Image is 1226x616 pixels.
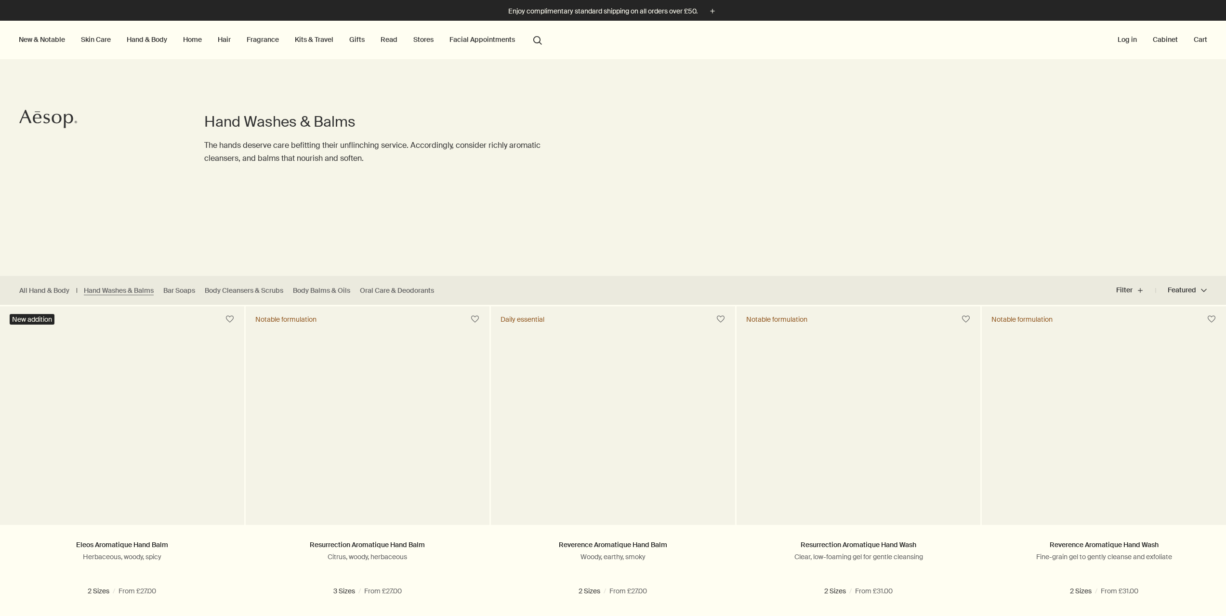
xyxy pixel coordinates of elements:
[221,311,238,328] button: Save to cabinet
[84,286,154,295] a: Hand Washes & Balms
[14,552,230,561] p: Herbaceous, woody, spicy
[402,587,429,595] span: 120 mL
[1050,540,1159,549] a: Reverence Aromatique Hand Wash
[817,603,839,615] span: £33.00
[260,552,475,561] p: Citrus, woody, herbaceous
[508,6,718,17] button: Enjoy complimentary standard shipping on all orders over £50.
[79,33,113,46] a: Skin Care
[508,6,698,16] p: Enjoy complimentary standard shipping on all orders over £50.
[245,33,281,46] a: Fragrance
[1088,603,1090,615] span: /
[1116,33,1139,46] button: Log in
[293,286,350,295] a: Body Balms & Oils
[600,603,655,615] span: £36.00 per 100 ml
[1156,279,1207,302] button: Featured
[570,603,590,615] span: £27.00
[580,587,604,595] span: 75 mL
[957,311,975,328] button: Save to cabinet
[163,286,195,295] a: Bar Soaps
[204,139,574,165] p: The hands deserve care befitting their unflinching service. Accordingly, consider richly aromatic...
[10,314,54,325] div: New addition
[1116,21,1209,59] nav: supplementary
[1116,279,1156,302] button: Filter
[17,21,546,59] nav: primary
[801,540,916,549] a: Resurrection Aromatique Hand Wash
[1192,33,1209,46] button: Cart
[79,603,99,615] span: £27.00
[1203,311,1220,328] button: Save to cabinet
[864,587,907,595] span: 500 mL refill
[448,33,517,46] a: Facial Appointments
[103,603,105,615] span: /
[996,552,1212,561] p: Fine-grain gel to gently cleanse and exfoliate
[19,286,69,295] a: All Hand & Body
[594,603,596,615] span: /
[181,33,204,46] a: Home
[312,587,336,595] span: 75 mL
[751,552,966,561] p: Clear, low-foaming gel for gentle cleansing
[746,315,807,324] div: Notable formulation
[347,33,367,46] a: Gifts
[501,315,544,324] div: Daily essential
[355,587,384,595] span: 500 mL
[849,603,900,615] span: £6.60 per 100 ml
[466,311,484,328] button: Save to cabinet
[76,540,168,549] a: Eleos Aromatique Hand Balm
[349,603,351,615] span: /
[310,540,425,549] a: Resurrection Aromatique Hand Balm
[17,107,79,133] a: Aesop
[17,33,67,46] button: New & Notable
[204,112,574,131] h1: Hand Washes & Balms
[125,33,169,46] a: Hand & Body
[559,540,667,549] a: Reverence Aromatique Hand Balm
[379,33,399,46] a: Read
[19,109,77,129] svg: Aesop
[360,286,434,295] a: Oral Care & Deodorants
[1151,33,1180,46] a: Cabinet
[816,587,845,595] span: 500 mL
[109,603,164,615] span: £36.00 per 100 ml
[216,33,233,46] a: Hair
[355,603,410,615] span: £36.00 per 100 ml
[505,552,721,561] p: Woody, earthy, smoky
[1063,603,1084,615] span: £33.00
[529,30,546,49] button: Open search
[712,311,729,328] button: Save to cabinet
[131,587,160,595] span: 500 mL
[1094,603,1145,615] span: £6.60 per 100 ml
[843,603,845,615] span: /
[411,33,435,46] button: Stores
[622,587,652,595] span: 500 mL
[991,315,1053,324] div: Notable formulation
[293,33,335,46] a: Kits & Travel
[255,315,316,324] div: Notable formulation
[1062,587,1091,595] span: 500 mL
[205,286,283,295] a: Body Cleansers & Scrubs
[90,587,113,595] span: 75mL
[325,603,345,615] span: £27.00
[1109,587,1153,595] span: 500 mL refill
